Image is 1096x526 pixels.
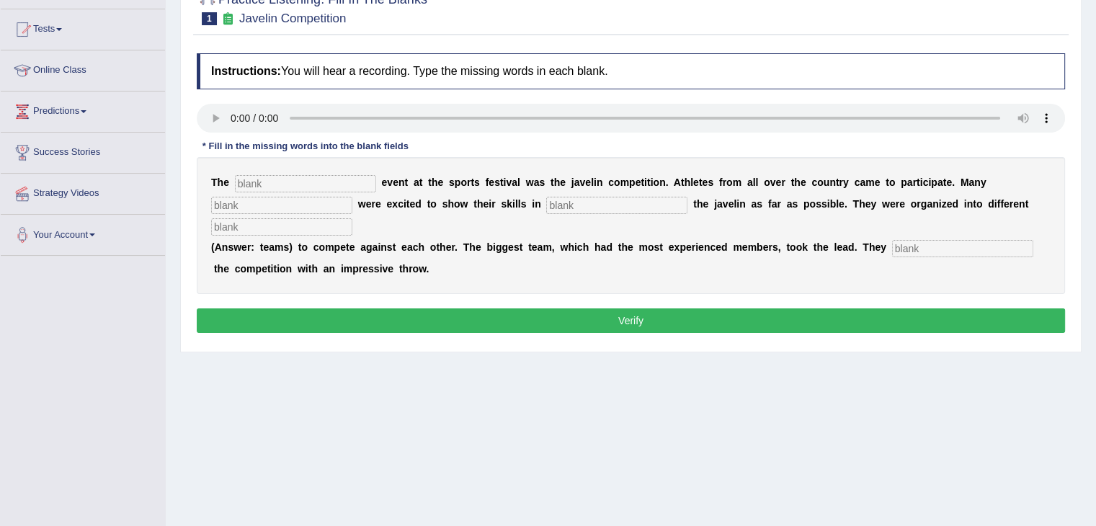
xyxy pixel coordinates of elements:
b: v [387,177,393,188]
input: blank [546,197,687,214]
b: a [534,177,540,188]
b: t [298,241,302,253]
b: c [811,177,817,188]
b: c [577,241,583,253]
b: e [865,198,871,210]
b: t [618,241,622,253]
b: o [809,198,816,210]
b: t [528,241,532,253]
b: e [698,241,704,253]
b: i [928,177,931,188]
b: e [636,177,641,188]
b: t [346,241,349,253]
b: ) [289,241,293,253]
b: i [651,177,654,188]
b: a [512,177,517,188]
b: o [889,177,896,188]
b: ( [211,241,215,253]
b: , [552,241,555,253]
b: f [768,198,772,210]
b: i [504,177,507,188]
b: t [973,198,976,210]
b: e [875,177,881,188]
b: e [1013,198,1019,210]
b: d [606,241,612,253]
b: . [952,177,955,188]
b: e [489,177,494,188]
b: k [507,198,512,210]
b: g [366,241,373,253]
b: x [392,198,398,210]
b: l [836,198,839,210]
b: h [697,198,703,210]
b: f [719,177,723,188]
b: t [681,177,685,188]
b: n [704,241,710,253]
b: a [787,198,793,210]
b: p [931,177,937,188]
b: M [961,177,969,188]
b: l [515,198,518,210]
b: t [917,177,920,188]
b: e [409,198,415,210]
b: t [693,198,697,210]
b: g [496,241,502,253]
b: A [215,241,222,253]
b: e [532,241,538,253]
b: h [447,198,454,210]
b: i [493,241,496,253]
b: e [899,198,905,210]
b: i [404,198,406,210]
b: i [964,198,967,210]
b: e [693,177,699,188]
b: t [520,241,523,253]
b: e [223,177,229,188]
b: e [263,241,269,253]
b: s [708,177,713,188]
b: o [460,177,467,188]
b: h [594,241,601,253]
b: m [733,241,741,253]
b: l [755,177,758,188]
a: Predictions [1,92,165,128]
b: i [939,198,942,210]
b: e [628,241,633,253]
b: a [937,177,943,188]
b: i [644,177,647,188]
b: s [514,241,520,253]
b: i [512,198,515,210]
b: m [638,241,647,253]
b: w [460,198,468,210]
b: Instructions: [211,65,281,77]
b: s [283,241,289,253]
b: s [442,198,448,210]
b: n [659,177,666,188]
b: s [228,241,233,253]
b: v [770,177,776,188]
b: e [729,198,734,210]
b: o [911,198,917,210]
b: m [275,241,283,253]
b: r [768,241,772,253]
b: n [974,177,981,188]
a: Strategy Videos [1,174,165,210]
b: a [269,241,275,253]
b: r [917,198,920,210]
b: e [446,241,452,253]
b: o [430,198,437,210]
b: w [560,241,568,253]
b: e [366,198,372,210]
b: a [373,241,378,253]
b: o [319,241,326,253]
b: m [733,177,741,188]
b: t [659,241,663,253]
b: n [1019,198,1025,210]
b: T [211,177,218,188]
b: a [927,198,932,210]
b: l [591,177,594,188]
b: : [251,241,254,253]
b: e [401,241,407,253]
b: m [325,241,334,253]
b: t [551,177,554,188]
b: e [742,241,748,253]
